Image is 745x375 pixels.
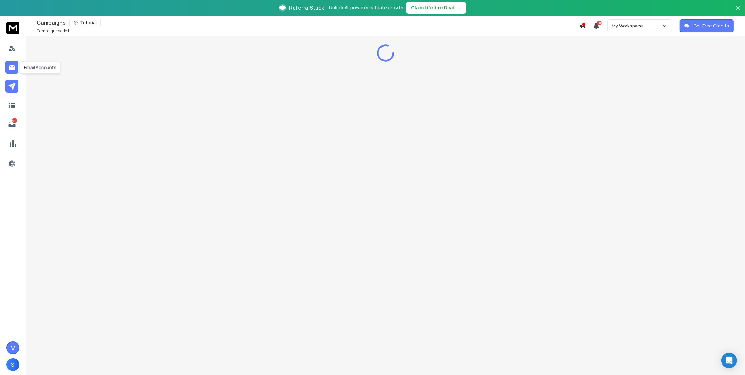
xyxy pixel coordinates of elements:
span: ReferralStack [289,4,324,12]
p: 647 [12,118,17,123]
button: S [6,358,19,371]
p: My Workspace [612,23,646,29]
span: → [457,5,461,11]
button: Tutorial [69,18,101,27]
p: Get Free Credits [693,23,729,29]
div: Email Accounts [20,61,61,74]
div: Open Intercom Messenger [721,353,737,368]
button: Get Free Credits [680,19,734,32]
button: Claim Lifetime Deal→ [406,2,466,14]
div: Campaigns [37,18,579,27]
span: 50 [597,21,602,25]
a: 647 [5,118,18,131]
p: Unlock AI-powered affiliate growth [329,5,403,11]
button: Close banner [734,4,742,19]
p: Campaigns added [37,28,69,34]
